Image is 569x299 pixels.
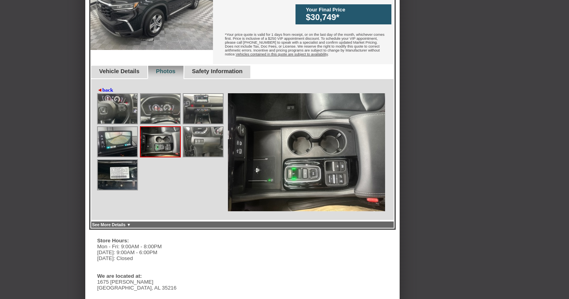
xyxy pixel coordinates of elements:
div: Your Final Price [306,7,387,13]
img: Image.aspx [98,160,137,190]
img: Image.aspx [141,127,180,157]
u: Vehicles contained in this quote are subject to availability [236,52,328,56]
img: Image.aspx [98,94,137,124]
a: ◄back [97,87,113,93]
span: ◄ [97,87,102,93]
img: Image.aspx [184,127,223,157]
img: Image.aspx [98,127,137,157]
div: Mon - Fri: 9:00AM - 8:00PM [DATE]: 9:00AM - 6:00PM [DATE]: Closed [97,244,215,261]
img: Image.aspx [184,94,223,124]
a: Safety Information [192,68,243,74]
a: See More Details ▼ [92,222,131,227]
img: Image.aspx [228,93,385,211]
div: *Your price quote is valid for 1 days from receipt, or on the last day of the month, whichever co... [213,27,394,64]
div: 1675 [PERSON_NAME] [GEOGRAPHIC_DATA], AL 35216 [97,279,215,291]
img: Image.aspx [141,94,180,124]
div: We are located at: [97,273,211,279]
a: Vehicle Details [99,68,139,74]
a: Photos [156,68,176,74]
div: Store Hours: [97,238,211,244]
div: $30,749* [306,13,387,22]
